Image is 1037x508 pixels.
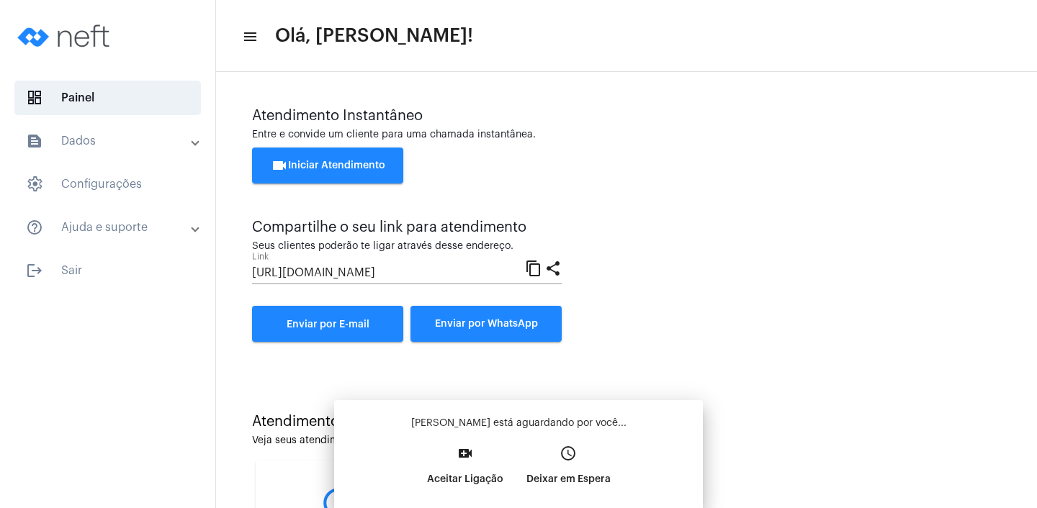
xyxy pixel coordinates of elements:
mat-icon: video_call [457,445,474,462]
p: Deixar em Espera [526,466,611,492]
mat-icon: videocam [271,157,288,174]
span: Sair [14,253,201,288]
div: Atendimentos [252,414,1001,430]
div: Veja seus atendimentos em aberto. [252,435,1001,446]
p: [PERSON_NAME] está aguardando por você... [346,416,691,430]
div: Seus clientes poderão te ligar através desse endereço. [252,241,562,252]
span: Configurações [14,167,201,201]
mat-icon: access_time [560,445,577,462]
button: Aceitar Ligação [416,440,515,502]
mat-panel-title: Ajuda e suporte [26,219,192,236]
span: Enviar por E-mail [287,319,369,330]
div: Compartilhe o seu link para atendimento [252,219,562,235]
p: Aceitar Ligação [427,466,503,492]
mat-icon: sidenav icon [242,28,256,45]
span: sidenav icon [26,89,43,106]
mat-icon: sidenav icon [26,132,43,150]
div: Entre e convide um cliente para uma chamada instantânea. [252,130,1001,140]
img: logo-neft-novo-2.png [12,7,120,65]
mat-icon: share [544,259,562,276]
mat-panel-title: Dados [26,132,192,150]
button: Deixar em Espera [515,440,622,502]
span: Olá, [PERSON_NAME]! [275,24,473,47]
span: Iniciar Atendimento [271,160,385,171]
mat-icon: sidenav icon [26,262,43,279]
span: sidenav icon [26,176,43,193]
mat-icon: sidenav icon [26,219,43,236]
mat-icon: content_copy [525,259,542,276]
span: Painel [14,81,201,115]
span: Enviar por WhatsApp [435,319,538,329]
div: Atendimento Instantâneo [252,108,1001,124]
